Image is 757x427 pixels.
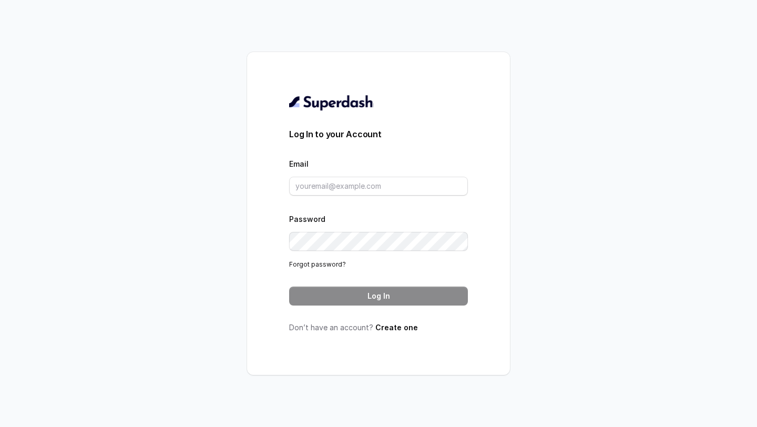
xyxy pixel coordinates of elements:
h3: Log In to your Account [289,128,468,140]
img: light.svg [289,94,374,111]
a: Create one [375,323,418,332]
button: Log In [289,287,468,306]
input: youremail@example.com [289,177,468,196]
p: Don’t have an account? [289,322,468,333]
a: Forgot password? [289,260,346,268]
label: Email [289,159,309,168]
label: Password [289,215,325,223]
